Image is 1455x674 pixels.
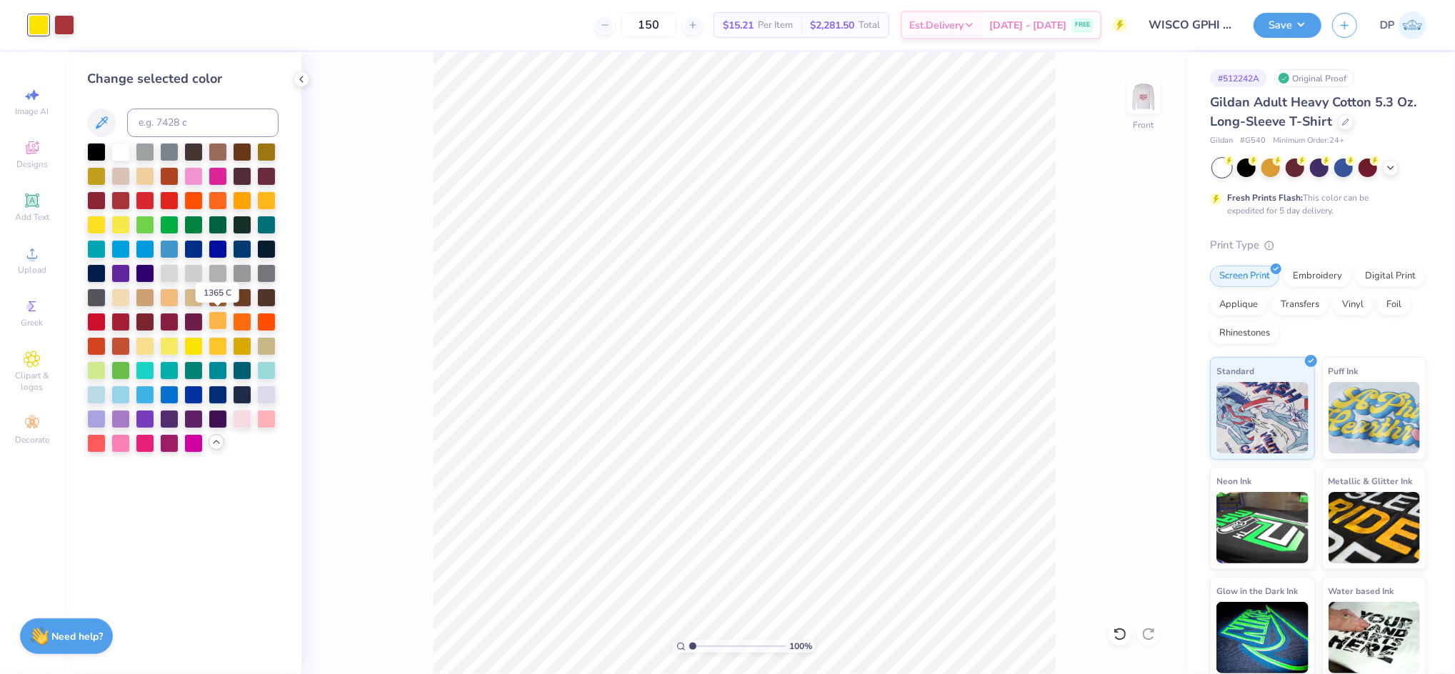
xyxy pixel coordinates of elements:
div: Change selected color [87,69,279,89]
div: Vinyl [1333,294,1373,316]
img: Metallic & Glitter Ink [1329,492,1421,563]
span: Per Item [758,18,793,33]
div: Transfers [1271,294,1329,316]
span: Clipart & logos [7,370,57,393]
span: Add Text [15,211,49,223]
img: Water based Ink [1329,602,1421,673]
input: Untitled Design [1138,11,1243,39]
span: Total [859,18,880,33]
div: This color can be expedited for 5 day delivery. [1227,191,1403,217]
span: Image AI [16,106,49,117]
span: Greek [21,317,44,328]
input: e.g. 7428 c [127,109,279,137]
div: Screen Print [1210,266,1279,287]
div: Foil [1377,294,1411,316]
img: Standard [1216,382,1309,453]
div: Digital Print [1356,266,1425,287]
span: Water based Ink [1329,583,1394,598]
span: $2,281.50 [810,18,854,33]
img: Neon Ink [1216,492,1309,563]
span: Gildan [1210,135,1233,147]
img: Glow in the Dark Ink [1216,602,1309,673]
img: Darlene Padilla [1399,11,1426,39]
span: 100 % [789,640,812,653]
strong: Need help? [52,630,104,643]
div: Rhinestones [1210,323,1279,344]
div: Original Proof [1274,69,1354,87]
span: Puff Ink [1329,363,1359,378]
div: Embroidery [1284,266,1351,287]
div: # 512242A [1210,69,1267,87]
a: DP [1380,11,1426,39]
div: 1365 C [196,283,239,303]
div: Print Type [1210,237,1426,253]
span: Upload [18,264,46,276]
button: Save [1254,13,1321,38]
span: Decorate [15,434,49,446]
img: Front [1129,83,1158,111]
span: $15.21 [723,18,754,33]
span: Neon Ink [1216,473,1251,488]
strong: Fresh Prints Flash: [1227,192,1303,203]
span: Standard [1216,363,1254,378]
span: [DATE] - [DATE] [989,18,1066,33]
div: Applique [1210,294,1267,316]
span: Glow in the Dark Ink [1216,583,1298,598]
span: # G540 [1240,135,1266,147]
span: DP [1380,17,1395,34]
span: Est. Delivery [909,18,964,33]
span: Metallic & Glitter Ink [1329,473,1413,488]
span: FREE [1075,20,1090,30]
img: Puff Ink [1329,382,1421,453]
div: Front [1134,119,1154,131]
span: Designs [16,159,48,170]
input: – – [621,12,676,38]
span: Gildan Adult Heavy Cotton 5.3 Oz. Long-Sleeve T-Shirt [1210,94,1416,130]
span: Minimum Order: 24 + [1273,135,1344,147]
